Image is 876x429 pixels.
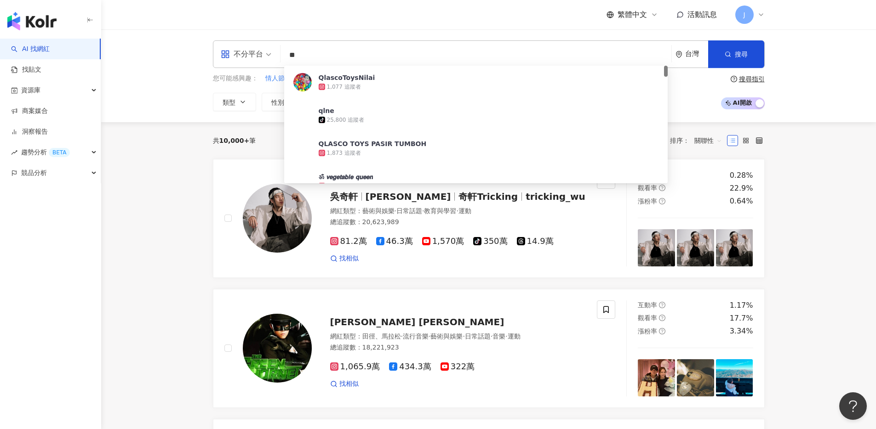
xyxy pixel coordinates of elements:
a: 洞察報告 [11,127,48,136]
div: ॐ 𝙫𝙚𝙜𝙚𝙩𝙖𝙗𝙡𝙚 𝙦𝙪𝙚𝙚𝙣 [319,172,373,181]
span: question-circle [659,328,665,334]
span: 音樂 [492,333,505,340]
span: 350萬 [473,237,507,246]
button: 性別 [262,93,305,111]
span: 觀看率 [638,314,657,322]
span: question-circle [659,315,665,321]
div: 網紅類型 ： [330,207,586,216]
span: 奇軒Tricking [458,191,518,202]
span: 流行音樂 [403,333,429,340]
div: 12,066 追蹤者 [327,182,365,190]
span: 關聯性 [694,133,722,148]
span: 10,000+ [219,137,250,144]
span: 觀看率 [638,184,657,192]
div: QLASCO TOYS PASIR TUMBOH [319,139,427,148]
iframe: Help Scout Beacon - Open [839,392,867,420]
img: KOL Avatar [293,73,312,91]
div: 不分平台 [221,47,263,62]
span: 類型 [223,99,235,106]
span: 找相似 [339,379,359,389]
span: 教育與學習 [424,207,456,214]
img: post-image [638,359,675,396]
span: question-circle [659,302,665,308]
a: KOL Avatar吳奇軒[PERSON_NAME]奇軒Trickingtricking_wu網紅類型：藝術與娛樂·日常話題·教育與學習·運動總追蹤數：20,623,98981.2萬46.3萬1... [213,159,765,278]
span: [PERSON_NAME] [366,191,451,202]
img: KOL Avatar [243,314,312,383]
span: environment [676,51,682,58]
span: · [395,207,396,214]
div: qlne [319,106,334,115]
img: post-image [677,229,714,266]
span: 81.2萬 [330,237,367,246]
div: 25,800 追蹤者 [327,116,365,124]
span: tricking_wu [526,191,585,202]
div: 22.9% [730,183,753,193]
div: 台灣 [685,50,708,58]
span: · [456,207,458,214]
span: · [463,333,464,340]
span: 46.3萬 [376,237,413,246]
span: 您可能感興趣： [213,74,258,83]
span: question-circle [731,76,737,82]
span: 日常話題 [396,207,422,214]
span: 日常話題 [465,333,491,340]
span: 漲粉率 [638,327,657,335]
img: post-image [677,359,714,396]
span: 田徑、馬拉松 [362,333,401,340]
img: KOL Avatar [243,184,312,253]
span: question-circle [659,185,665,191]
button: 類型 [213,93,256,111]
span: J [743,10,745,20]
img: KOL Avatar [293,139,312,158]
div: 排序： [670,133,727,148]
a: 找相似 [330,254,359,263]
span: appstore [221,50,230,59]
span: 1,570萬 [422,237,464,246]
div: 總追蹤數 ： 18,221,923 [330,343,586,352]
span: 1,065.9萬 [330,362,380,372]
span: 找相似 [339,254,359,263]
div: 搜尋指引 [739,75,765,83]
span: 活動訊息 [687,10,717,19]
img: logo [7,12,57,30]
div: 3.34% [730,326,753,336]
div: QlascoToysNilai [319,73,375,82]
span: 情人節 [265,74,285,83]
div: 0.28% [730,170,753,181]
span: · [505,333,507,340]
div: 1,077 追蹤者 [327,83,361,91]
span: 322萬 [441,362,475,372]
span: · [422,207,424,214]
span: [PERSON_NAME] [PERSON_NAME] [330,316,504,327]
a: 找相似 [330,379,359,389]
div: 共 筆 [213,137,256,144]
div: 1.17% [730,300,753,310]
div: 17.7% [730,313,753,323]
div: 網紅類型 ： [330,332,586,341]
span: question-circle [659,198,665,204]
span: 繁體中文 [618,10,647,20]
span: 運動 [458,207,471,214]
button: 搜尋 [708,40,764,68]
span: 藝術與娛樂 [362,207,395,214]
img: post-image [716,229,753,266]
img: post-image [716,359,753,396]
a: searchAI 找網紅 [11,45,50,54]
span: 運動 [508,333,521,340]
span: 性別 [271,99,284,106]
span: 競品分析 [21,163,47,183]
img: post-image [638,229,675,266]
span: 漲粉率 [638,198,657,205]
img: KOL Avatar [293,172,312,191]
span: · [401,333,403,340]
a: 商案媒合 [11,107,48,116]
span: 藝術與娛樂 [430,333,463,340]
span: 趨勢分析 [21,142,70,163]
span: rise [11,149,17,156]
div: 1,873 追蹤者 [327,149,361,157]
span: 434.3萬 [389,362,431,372]
span: · [491,333,492,340]
span: · [429,333,430,340]
span: 搜尋 [735,51,748,58]
a: 找貼文 [11,65,41,74]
